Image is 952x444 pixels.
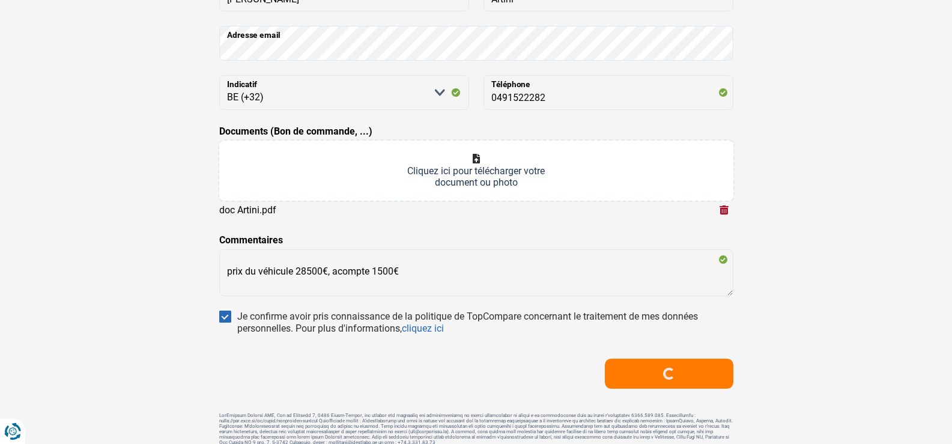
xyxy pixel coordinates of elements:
[219,124,372,139] label: Documents (Bon de commande, ...)
[237,311,733,335] div: Je confirme avoir pris connaissance de la politique de TopCompare concernant le traitement de mes...
[219,204,276,216] div: doc Artini.pdf
[219,75,469,110] select: Indicatif
[402,323,444,334] a: cliquez ici
[219,233,283,248] label: Commentaires
[484,75,733,110] input: 401020304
